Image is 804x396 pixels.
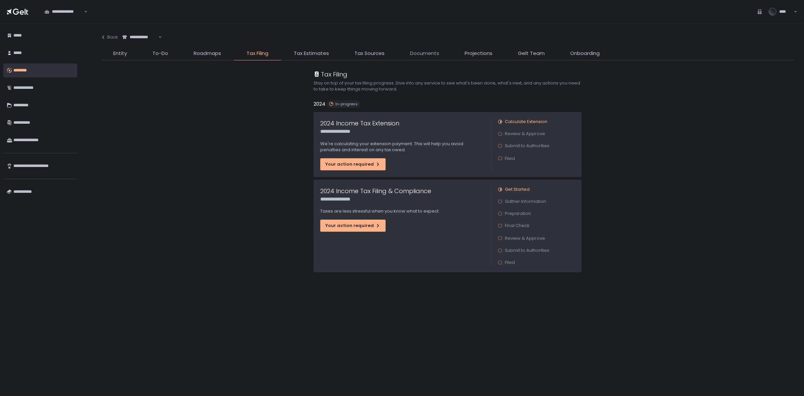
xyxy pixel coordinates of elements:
span: Review & Approve [505,235,545,241]
span: To-Do [152,50,168,57]
span: Filed [505,260,515,266]
span: Final Check [505,223,530,229]
span: Roadmaps [194,50,221,57]
button: Your action required [320,158,386,170]
p: Taxes are less stressful when you know what to expect. [320,208,484,214]
h2: 2024 [314,100,325,108]
div: Your action required [325,223,381,229]
div: Search for option [118,30,162,44]
span: Projections [465,50,492,57]
p: We're calculating your extension payment. This will help you avoid penalties and interest on any ... [320,141,484,153]
span: Documents [410,50,439,57]
h1: 2024 Income Tax Filing & Compliance [320,186,431,195]
div: Tax Filing [314,70,347,79]
span: Tax Filing [247,50,268,57]
span: Submit to Authorities [505,143,549,149]
div: Back [100,34,118,40]
button: Back [100,30,118,44]
span: Gelt Team [518,50,545,57]
h1: 2024 Income Tax Extension [320,119,399,128]
span: Preparation [505,211,531,217]
span: Tax Estimates [294,50,329,57]
span: In-progress [335,102,358,107]
span: Gather Information [505,199,546,205]
div: Your action required [325,161,381,167]
span: Get Started [505,186,530,192]
span: Tax Sources [354,50,385,57]
span: Onboarding [570,50,600,57]
button: Your action required [320,220,386,232]
h2: Stay on top of your tax filing progress. Dive into any service to see what's been done, what's ne... [314,80,582,92]
span: Calculate Extension [505,119,547,125]
input: Search for option [157,34,158,41]
span: Entity [113,50,127,57]
span: Review & Approve [505,131,545,137]
span: Submit to Authorities [505,247,549,253]
span: Filed [505,155,515,162]
div: Search for option [40,4,87,18]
